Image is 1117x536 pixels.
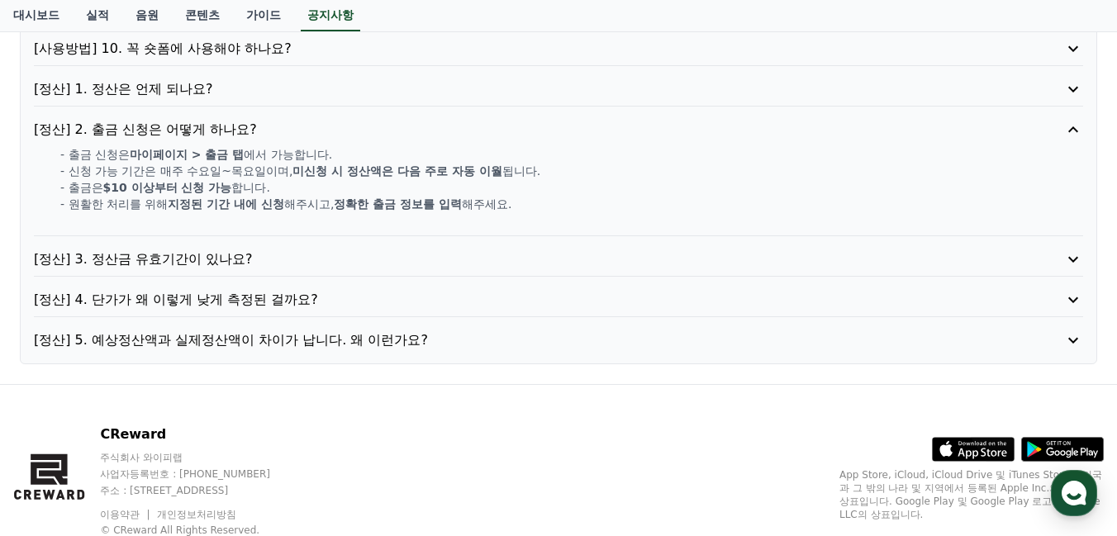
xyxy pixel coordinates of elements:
[34,79,999,99] p: [정산] 1. 정산은 언제 되나요?
[839,468,1104,521] p: App Store, iCloud, iCloud Drive 및 iTunes Store는 미국과 그 밖의 나라 및 지역에서 등록된 Apple Inc.의 서비스 상표입니다. Goo...
[34,290,1083,310] button: [정산] 4. 단가가 왜 이렇게 낮게 측정된 걸까요?
[34,330,999,350] p: [정산] 5. 예상정산액과 실제정산액이 차이가 납니다. 왜 이런가요?
[34,330,1083,350] button: [정산] 5. 예상정산액과 실제정산액이 차이가 납니다. 왜 이런가요?
[100,467,302,481] p: 사업자등록번호 : [PHONE_NUMBER]
[34,39,999,59] p: [사용방법] 10. 꼭 숏폼에 사용해야 하나요?
[60,163,1083,179] p: - 신청 가능 기간은 매주 수요일~목요일이며, 됩니다.
[100,425,302,444] p: CReward
[34,39,1083,59] button: [사용방법] 10. 꼭 숏폼에 사용해야 하나요?
[130,148,244,161] strong: 마이페이지 > 출금 탭
[168,197,284,211] strong: 지정된 기간 내에 신청
[34,249,999,269] p: [정산] 3. 정산금 유효기간이 있나요?
[34,120,999,140] p: [정산] 2. 출금 신청은 어떻게 하나요?
[334,197,462,211] strong: 정확한 출금 정보를 입력
[100,451,302,464] p: 주식회사 와이피랩
[109,399,213,440] a: 대화
[100,484,302,497] p: 주소 : [STREET_ADDRESS]
[151,425,171,438] span: 대화
[52,424,62,437] span: 홈
[255,424,275,437] span: 설정
[5,399,109,440] a: 홈
[103,181,232,194] strong: $10 이상부터 신청 가능
[292,164,501,178] strong: 미신청 시 정산액은 다음 주로 자동 이월
[157,509,236,520] a: 개인정보처리방침
[34,120,1083,140] button: [정산] 2. 출금 신청은 어떻게 하나요?
[34,79,1083,99] button: [정산] 1. 정산은 언제 되나요?
[213,399,317,440] a: 설정
[60,146,1083,163] p: - 출금 신청은 에서 가능합니다.
[60,179,1083,196] p: - 출금은 합니다.
[60,196,1083,212] p: - 원활한 처리를 위해 해주시고, 해주세요.
[34,249,1083,269] button: [정산] 3. 정산금 유효기간이 있나요?
[34,290,999,310] p: [정산] 4. 단가가 왜 이렇게 낮게 측정된 걸까요?
[100,509,152,520] a: 이용약관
